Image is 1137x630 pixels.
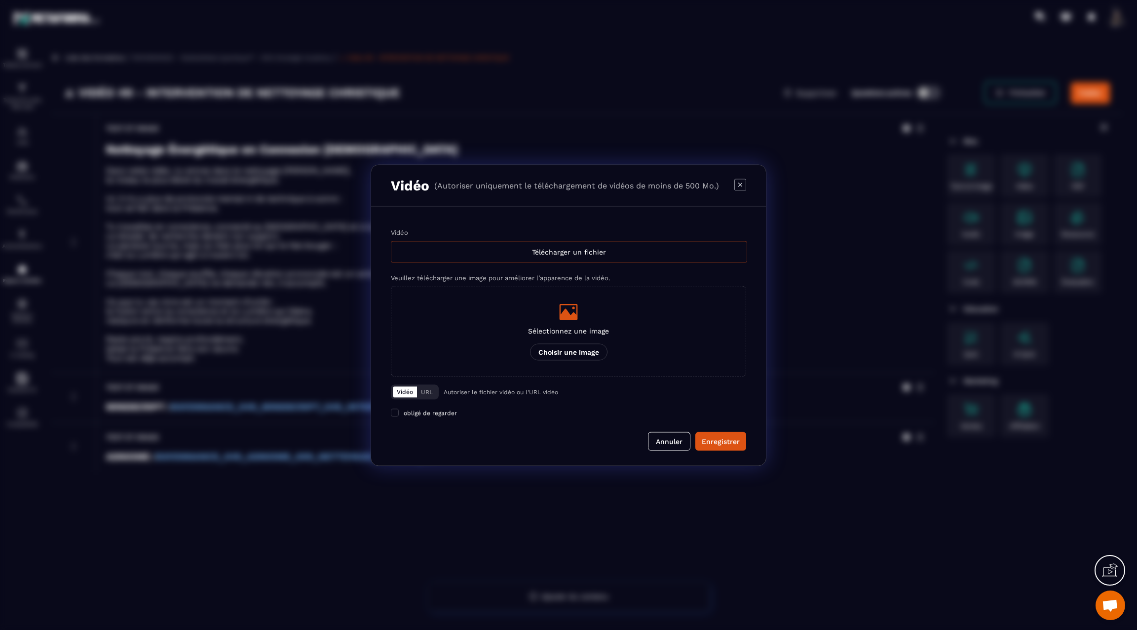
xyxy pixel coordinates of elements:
div: Enregistrer [702,436,740,446]
button: Enregistrer [695,432,746,450]
button: Vidéo [393,386,417,397]
p: Sélectionnez une image [528,327,609,334]
div: Ouvrir le chat [1096,591,1125,620]
label: Vidéo [391,228,408,236]
h3: Vidéo [391,177,429,193]
p: Autoriser le fichier vidéo ou l'URL vidéo [444,388,558,395]
p: (Autoriser uniquement le téléchargement de vidéos de moins de 500 Mo.) [434,181,719,190]
button: URL [417,386,437,397]
button: Annuler [648,432,690,450]
label: Veuillez télécharger une image pour améliorer l’apparence de la vidéo. [391,274,610,281]
div: Télécharger un fichier [391,241,747,262]
p: Choisir une image [530,343,607,360]
span: obligé de regarder [404,409,457,416]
